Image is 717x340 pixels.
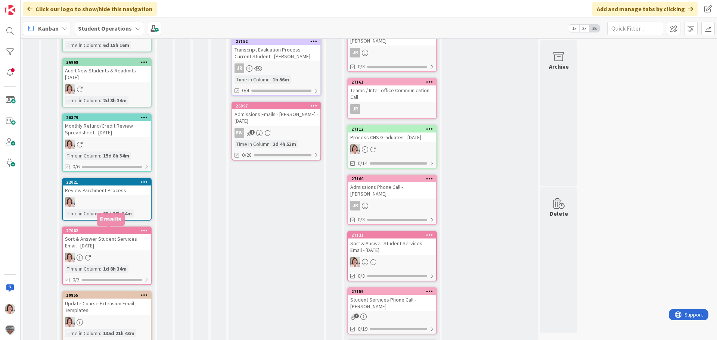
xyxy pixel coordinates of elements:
div: 26379 [63,114,151,121]
div: Sort & Answer Student Services Email - [DATE] [63,234,151,250]
div: 19855 [66,293,151,298]
div: Student Services Phone Call - [PERSON_NAME] [348,295,436,311]
span: Kanban [38,24,59,33]
div: Review Parchment Process [63,185,151,195]
div: EW [232,128,320,138]
div: 135d 21h 43m [101,329,136,337]
img: EW [5,304,15,314]
div: Admissions Emails - [PERSON_NAME] - [DATE] [232,109,320,126]
img: EW [350,257,360,267]
div: 27161 [348,79,436,85]
div: EW [348,144,436,154]
div: 22021 [63,179,151,185]
div: EW [63,197,151,207]
div: EW [235,128,244,138]
div: 95d 19h 34m [101,209,134,218]
div: 26997 [236,103,320,109]
div: 27160 [348,175,436,182]
div: 27159Student Services Phone Call - [PERSON_NAME] [348,288,436,311]
div: Time in Column [65,41,100,49]
div: 6d 18h 16m [101,41,131,49]
div: JR [235,63,244,73]
div: Monthly Refund/Credit Review Spreadsheet - [DATE] [63,121,151,137]
div: 27152 [236,39,320,44]
div: 27062 [66,228,151,233]
span: : [100,329,101,337]
div: Time in Column [235,75,270,84]
div: EW [63,140,151,149]
div: 1d 8h 34m [101,265,128,273]
span: 0/4 [242,87,249,94]
div: Time in Column [65,209,100,218]
input: Quick Filter... [607,22,663,35]
span: 0/28 [242,151,252,159]
span: : [100,96,101,105]
span: Support [16,1,34,10]
div: 27112 [351,127,436,132]
div: Time in Column [65,329,100,337]
span: : [100,41,101,49]
span: 0/3 [72,276,80,284]
div: JR [348,104,436,114]
a: 27160Admissions Phone Call - [PERSON_NAME]JR0/3 [347,175,437,225]
div: 2d 8h 34m [101,96,128,105]
span: : [100,152,101,160]
img: EW [65,140,75,149]
div: 27131 [348,232,436,238]
span: 1 [250,130,255,135]
span: : [270,75,271,84]
div: Admissions Phone Call - [PERSON_NAME] [348,182,436,199]
div: JR [350,104,360,114]
a: 22021Review Parchment ProcessEWTime in Column:95d 19h 34m [62,178,152,221]
a: 26379Monthly Refund/Credit Review Spreadsheet - [DATE]EWTime in Column:15d 8h 34m0/6 [62,113,152,172]
img: EW [65,197,75,207]
img: EW [350,144,360,154]
span: 0/19 [358,325,367,333]
div: 2d 4h 53m [271,140,298,148]
div: Teams / Inter-office Communication - Call [348,85,436,102]
div: 26968Audit New Students & Readmits - [DATE] [63,59,151,82]
span: 2x [579,25,589,32]
div: 19855Update Course Extension Email Templates [63,292,151,315]
span: 0/3 [358,272,365,280]
span: 0/3 [358,63,365,71]
div: Sort & Answer Student Services Email - [DATE] [348,238,436,255]
img: avatar [5,325,15,335]
span: : [100,265,101,273]
a: 26968Audit New Students & Readmits - [DATE]EWTime in Column:2d 8h 34m [62,58,152,107]
div: 27159 [351,289,436,294]
div: Add and manage tabs by clicking [592,2,698,16]
div: 27112 [348,126,436,132]
div: 26968 [63,59,151,66]
a: Student Services Phone Call - [PERSON_NAME]JR0/3 [347,22,437,72]
div: JR [232,63,320,73]
span: 0/14 [358,159,367,167]
img: EW [65,84,75,94]
div: 27161Teams / Inter-office Communication - Call [348,79,436,102]
a: 27159Student Services Phone Call - [PERSON_NAME]0/19 [347,287,437,334]
div: 15d 8h 34m [101,152,131,160]
a: 27112Process CHS Graduates - [DATE]EW0/14 [347,125,437,169]
span: : [270,140,271,148]
span: 1 [354,314,359,318]
div: Time in Column [65,265,100,273]
div: Click our logo to show/hide this navigation [23,2,157,16]
div: 26997 [232,103,320,109]
div: 22021 [66,180,151,185]
div: JR [348,48,436,57]
span: 0/6 [72,163,80,171]
div: 26379 [66,115,151,120]
div: 27161 [351,79,436,85]
span: 3x [589,25,599,32]
div: Transcript Evaluation Process - Current Student - [PERSON_NAME] [232,45,320,61]
div: 22021Review Parchment Process [63,179,151,195]
div: EW [63,253,151,262]
div: 26968 [66,60,151,65]
div: 27112Process CHS Graduates - [DATE] [348,126,436,142]
span: : [100,209,101,218]
div: Update Course Extension Email Templates [63,299,151,315]
a: 27152Transcript Evaluation Process - Current Student - [PERSON_NAME]JRTime in Column:1h 56m0/4 [232,37,321,96]
div: EW [63,84,151,94]
img: EW [65,317,75,327]
div: 27131 [351,233,436,238]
